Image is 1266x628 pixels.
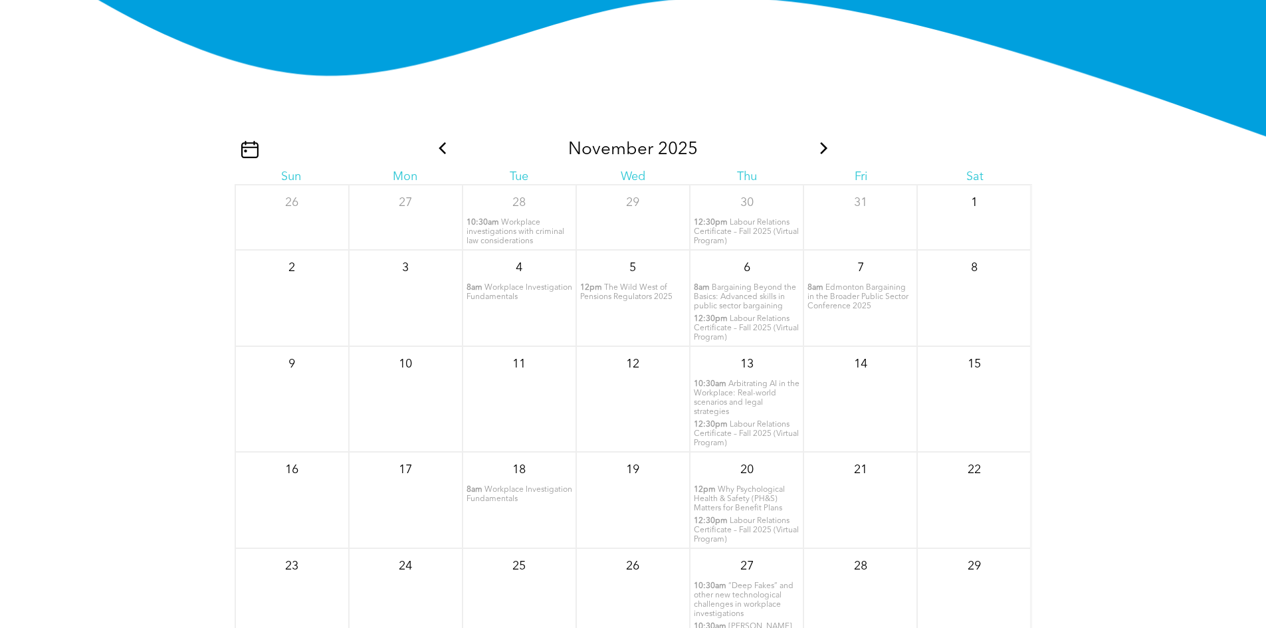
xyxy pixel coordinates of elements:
[694,315,799,342] span: Labour Relations Certificate – Fall 2025 (Virtual Program)
[962,352,986,376] p: 15
[849,191,873,215] p: 31
[507,458,531,482] p: 18
[849,352,873,376] p: 14
[807,283,823,292] span: 8am
[507,554,531,578] p: 25
[735,458,759,482] p: 20
[280,458,304,482] p: 16
[962,458,986,482] p: 22
[962,554,986,578] p: 29
[694,581,726,591] span: 10:30am
[918,169,1031,184] div: Sat
[694,582,793,618] span: “Deep Fakes” and other new technological challenges in workplace investigations
[694,517,799,544] span: Labour Relations Certificate – Fall 2025 (Virtual Program)
[694,516,728,526] span: 12:30pm
[807,284,908,310] span: Edmonton Bargaining in the Broader Public Sector Conference 2025
[694,421,799,447] span: Labour Relations Certificate – Fall 2025 (Virtual Program)
[393,554,417,578] p: 24
[621,352,645,376] p: 12
[393,352,417,376] p: 10
[580,283,602,292] span: 12pm
[621,554,645,578] p: 26
[849,256,873,280] p: 7
[962,191,986,215] p: 1
[849,458,873,482] p: 21
[467,219,564,245] span: Workplace investigations with criminal law considerations
[621,191,645,215] p: 29
[580,284,673,301] span: The Wild West of Pensions Regulators 2025
[280,554,304,578] p: 23
[467,486,572,503] span: Workplace Investigation Fundamentals
[962,256,986,280] p: 8
[735,191,759,215] p: 30
[849,554,873,578] p: 28
[694,380,799,416] span: Arbitrating AI in the Workplace: Real-world scenarios and legal strategies
[694,420,728,429] span: 12:30pm
[280,191,304,215] p: 26
[462,169,576,184] div: Tue
[694,283,710,292] span: 8am
[658,141,698,158] span: 2025
[621,256,645,280] p: 5
[694,218,728,227] span: 12:30pm
[694,485,716,494] span: 12pm
[348,169,462,184] div: Mon
[735,554,759,578] p: 27
[735,256,759,280] p: 6
[507,256,531,280] p: 4
[393,191,417,215] p: 27
[621,458,645,482] p: 19
[694,219,799,245] span: Labour Relations Certificate – Fall 2025 (Virtual Program)
[694,314,728,324] span: 12:30pm
[735,352,759,376] p: 13
[393,458,417,482] p: 17
[467,283,482,292] span: 8am
[467,284,572,301] span: Workplace Investigation Fundamentals
[235,169,348,184] div: Sun
[467,485,482,494] span: 8am
[690,169,803,184] div: Thu
[576,169,690,184] div: Wed
[393,256,417,280] p: 3
[694,379,726,389] span: 10:30am
[280,352,304,376] p: 9
[507,191,531,215] p: 28
[280,256,304,280] p: 2
[694,486,785,512] span: Why Psychological Health & Safety (PH&S) Matters for Benefit Plans
[694,284,796,310] span: Bargaining Beyond the Basics: Advanced skills in public sector bargaining
[467,218,499,227] span: 10:30am
[804,169,918,184] div: Fri
[568,141,653,158] span: November
[507,352,531,376] p: 11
